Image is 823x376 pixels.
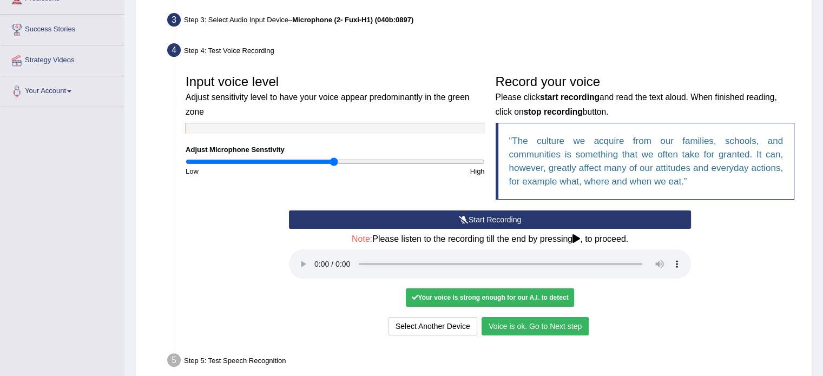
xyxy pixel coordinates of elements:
b: start recording [540,93,600,102]
h3: Input voice level [186,75,485,117]
button: Select Another Device [389,317,477,335]
button: Voice is ok. Go to Next step [482,317,589,335]
span: – [288,16,413,24]
b: stop recording [524,107,583,116]
a: Strategy Videos [1,45,124,72]
div: High [335,166,490,176]
q: The culture we acquire from our families, schools, and communities is something that we often tak... [509,136,784,187]
small: Adjust sensitivity level to have your voice appear predominantly in the green zone [186,93,469,116]
a: Your Account [1,76,124,103]
b: Microphone (2- Fuxi-H1) (040b:0897) [292,16,413,24]
div: Your voice is strong enough for our A.I. to detect [406,288,574,307]
a: Success Stories [1,15,124,42]
h3: Record your voice [496,75,795,117]
div: Step 4: Test Voice Recording [162,40,807,64]
div: Low [180,166,335,176]
button: Start Recording [289,210,691,229]
span: Note: [352,234,372,243]
small: Please click and read the text aloud. When finished reading, click on button. [496,93,777,116]
div: Step 5: Test Speech Recognition [162,350,807,374]
label: Adjust Microphone Senstivity [186,144,285,155]
div: Step 3: Select Audio Input Device [162,10,807,34]
h4: Please listen to the recording till the end by pressing , to proceed. [289,234,691,244]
